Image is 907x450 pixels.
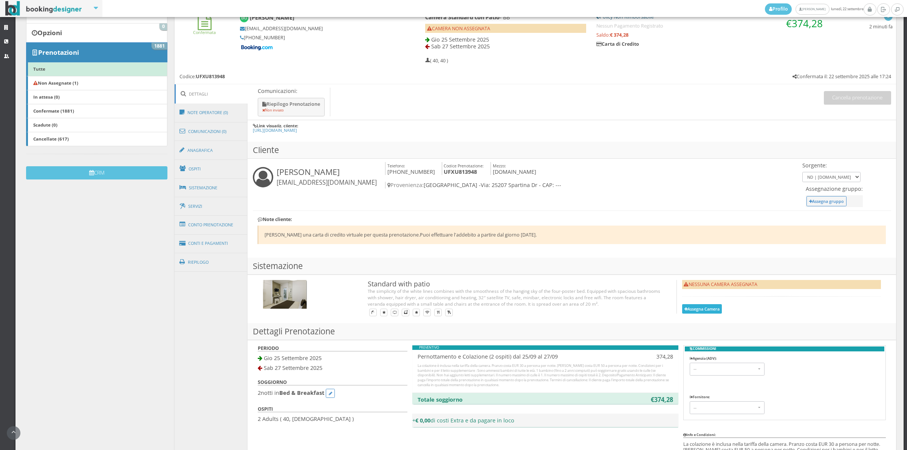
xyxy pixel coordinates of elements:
[682,304,722,314] button: Assegna Camera
[175,159,248,179] a: Ospiti
[806,196,847,206] button: Assegna gruppo
[175,215,248,235] a: Conto Prenotazione
[258,389,261,396] span: 2
[690,356,717,361] label: Agenzia (ADV):
[248,323,896,340] h3: Dettagli Prenotazione
[175,122,248,141] a: Comunicazioni (0)
[264,364,322,371] span: Sab 27 Settembre 2025
[690,363,765,375] button: --
[26,132,167,146] a: Cancellate (617)
[258,389,407,398] h4: notti in
[693,366,756,373] span: --
[258,226,886,244] li: [PERSON_NAME] una carta di credito virtuale per questa prenotazione.Puoi effettuare l'addebito a ...
[33,108,74,114] b: Confermate (1881)
[425,58,448,63] h5: ( 40, 40 )
[175,141,248,160] a: Anagrafica
[683,432,716,437] b: Info e Condizioni:
[869,24,893,29] h5: 2 minuti fa
[38,48,79,57] b: Prenotazioni
[26,166,167,179] button: CRM
[258,216,292,223] b: Note cliente:
[26,42,167,62] a: Prenotazioni 1881
[250,14,294,21] b: [PERSON_NAME]
[684,281,757,288] span: NESSUNA CAMERA ASSEGNATA
[263,280,306,309] img: 85f4a318c92411ef85c10a0b0e0c6d47.jpg
[33,66,45,72] b: Tutte
[387,163,405,169] small: Telefono:
[240,44,274,51] img: Booking-com-logo.png
[152,43,167,49] span: 1881
[493,163,506,169] small: Mezzo:
[248,258,896,275] h3: Sistemazione
[693,405,756,411] span: --
[796,4,829,15] a: [PERSON_NAME]
[175,252,248,272] a: Riepilogo
[444,163,484,169] small: Codice Prenotazione:
[240,26,400,31] h5: [EMAIL_ADDRESS][DOMAIN_NAME]
[257,123,298,128] b: Link visualiz. cliente:
[690,401,765,414] button: --
[802,162,861,169] h4: Sorgente:
[387,181,424,189] span: Provenienza:
[26,23,167,43] a: Opzioni 0
[786,17,823,30] span: €
[415,417,430,424] b: € 0,00
[33,80,78,86] b: Non Assegnate (1)
[248,142,896,159] h3: Cliente
[258,88,326,94] p: Comunicazioni:
[196,73,225,80] b: UFXU813948
[792,17,823,30] span: 374,28
[277,178,377,187] small: [EMAIL_ADDRESS][DOMAIN_NAME]
[412,417,678,424] h4: + di costi Extra e da pagare in loco
[26,62,167,76] a: Tutte
[792,74,891,79] h5: Confermata il: 22 settembre 2025 alle 17:24
[539,181,561,189] span: - CAP: ---
[596,23,826,29] h5: Nessun Pagamento Registrato
[431,36,489,43] span: Gio 25 Settembre 2025
[175,178,248,198] a: Sistemazione
[481,181,537,189] span: Via: 25207 Spartina Dr
[175,197,248,216] a: Servizi
[654,396,673,404] b: 374,28
[5,1,82,16] img: BookingDesigner.com
[596,41,639,47] b: Carta di Credito
[240,14,249,23] img: Bill Geronimo
[690,395,710,400] label: Fornitore:
[33,136,69,142] b: Cancellate (617)
[491,162,536,175] h4: [DOMAIN_NAME]
[180,74,225,79] h5: Codice:
[385,162,435,175] h4: [PHONE_NUMBER]
[765,3,792,15] a: Profilo
[425,14,500,21] b: Camera Standard con Patio
[685,346,885,351] b: COMMISSIONI
[596,32,826,38] h5: Saldo:
[444,168,477,175] b: UFXU813948
[258,98,325,116] button: Riepilogo Prenotazione Non inviato
[258,345,279,351] b: PERIODO
[26,118,167,132] a: Scadute (0)
[175,84,248,104] a: Dettagli
[617,353,673,360] h4: 374,28
[824,91,891,104] button: Cancella prenotazione
[651,396,654,404] b: €
[264,354,322,362] span: Gio 25 Settembre 2025
[385,182,800,188] h4: [GEOGRAPHIC_DATA] -
[175,234,248,253] a: Conti e Pagamenti
[765,3,864,15] span: lunedì, 22 settembre
[412,345,678,350] div: PREVENTIVO
[258,416,407,422] h4: 2 Adults ( 40, [DEMOGRAPHIC_DATA] )
[38,9,71,18] b: Preventivi
[159,23,167,30] span: 0
[610,32,628,38] strong: € 374,28
[240,35,400,40] h5: [PHONE_NUMBER]
[418,363,673,388] div: La colazione è inclusa nella tariffa della camera. Pranzo costa EUR 30 a persona per notte. [PERS...
[806,186,863,192] h4: Assegnazione gruppo:
[37,28,62,37] b: Opzioni
[262,108,284,113] small: Non inviato
[277,167,377,187] h3: [PERSON_NAME]
[368,280,661,288] h3: Standard with patio
[26,76,167,90] a: Non Assegnate (1)
[258,406,273,412] b: OSPITI
[418,353,607,360] h4: Pernottamento e Colazione (2 ospiti) dal 25/09 al 27/09
[175,103,248,122] a: Note Operatore (0)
